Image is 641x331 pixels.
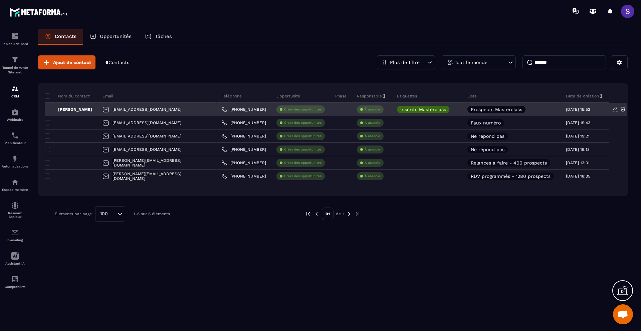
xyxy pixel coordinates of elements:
p: Date de création [566,93,599,99]
p: RDV programmés - 1280 prospects [471,174,551,179]
p: Espace membre [2,188,28,192]
a: social-networksocial-networkRéseaux Sociaux [2,197,28,224]
div: Search for option [95,206,125,222]
img: social-network [11,202,19,210]
p: À associe [365,147,380,152]
p: À associe [365,134,380,138]
p: 1-6 sur 6 éléments [134,212,170,216]
p: Créer des opportunités [284,120,322,125]
p: Inscrits Masterclass [400,107,446,112]
a: formationformationCRM [2,80,28,103]
a: Assistant IA [2,247,28,270]
p: À associe [365,174,380,179]
p: Tableau de bord [2,42,28,46]
p: Réseaux Sociaux [2,211,28,219]
div: Ouvrir le chat [613,304,633,324]
a: [PHONE_NUMBER] [222,133,266,139]
a: [PHONE_NUMBER] [222,120,266,125]
p: À associe [365,107,380,112]
img: automations [11,178,19,186]
p: Relances à faire - 400 prospects [471,160,547,165]
p: Créer des opportunités [284,160,322,165]
span: Ajout de contact [53,59,91,66]
p: À associe [365,120,380,125]
p: À associe [365,160,380,165]
p: 6 [105,59,129,66]
p: Nom du contact [45,93,90,99]
img: formation [11,85,19,93]
p: Téléphone [222,93,242,99]
a: formationformationTableau de bord [2,27,28,51]
img: automations [11,108,19,116]
p: [PERSON_NAME] [45,107,92,112]
p: Phase [335,93,347,99]
a: automationsautomationsWebinaire [2,103,28,126]
a: automationsautomationsAutomatisations [2,150,28,173]
img: next [355,211,361,217]
img: prev [313,211,319,217]
p: Créer des opportunités [284,107,322,112]
a: schedulerschedulerPlanificateur [2,126,28,150]
img: accountant [11,275,19,283]
a: [PHONE_NUMBER] [222,107,266,112]
img: email [11,229,19,237]
img: prev [305,211,311,217]
p: Plus de filtre [390,60,420,65]
p: Ne répond pas [471,134,504,138]
img: logo [9,6,69,18]
a: [PHONE_NUMBER] [222,147,266,152]
span: 100 [98,210,110,218]
p: Webinaire [2,118,28,121]
a: [PHONE_NUMBER] [222,160,266,165]
p: Liste [467,93,477,99]
a: Opportunités [83,29,138,45]
p: Créer des opportunités [284,134,322,138]
p: Email [102,93,114,99]
p: Ne répond pas [471,147,504,152]
a: accountantaccountantComptabilité [2,270,28,294]
p: Planificateur [2,141,28,145]
p: Contacts [55,33,76,39]
p: [DATE] 15:52 [566,107,590,112]
a: [PHONE_NUMBER] [222,174,266,179]
span: Contacts [109,60,129,65]
img: automations [11,155,19,163]
p: CRM [2,94,28,98]
p: E-mailing [2,238,28,242]
a: automationsautomationsEspace membre [2,173,28,197]
p: Tunnel de vente Site web [2,65,28,75]
p: Comptabilité [2,285,28,289]
p: Automatisations [2,164,28,168]
input: Search for option [110,210,116,218]
p: Tâches [155,33,172,39]
p: [DATE] 19:21 [566,134,590,138]
p: Opportunité [276,93,300,99]
p: [DATE] 19:13 [566,147,590,152]
p: [DATE] 13:01 [566,160,590,165]
p: Créer des opportunités [284,147,322,152]
button: Ajout de contact [38,55,95,69]
img: formation [11,56,19,64]
a: Contacts [38,29,83,45]
a: Tâches [138,29,179,45]
p: Assistant IA [2,262,28,265]
p: [DATE] 18:35 [566,174,590,179]
img: formation [11,32,19,40]
a: emailemailE-mailing [2,224,28,247]
p: Créer des opportunités [284,174,322,179]
p: Prospects Masterclass [471,107,522,112]
p: Responsable [357,93,382,99]
p: Éléments par page [55,212,92,216]
p: Opportunités [100,33,132,39]
p: Faux numéro [471,120,501,125]
p: Étiquettes [397,93,417,99]
p: Tout le monde [455,60,487,65]
img: next [346,211,352,217]
p: [DATE] 19:43 [566,120,590,125]
a: formationformationTunnel de vente Site web [2,51,28,80]
p: 01 [322,208,334,220]
p: de 1 [336,211,344,217]
img: scheduler [11,131,19,139]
